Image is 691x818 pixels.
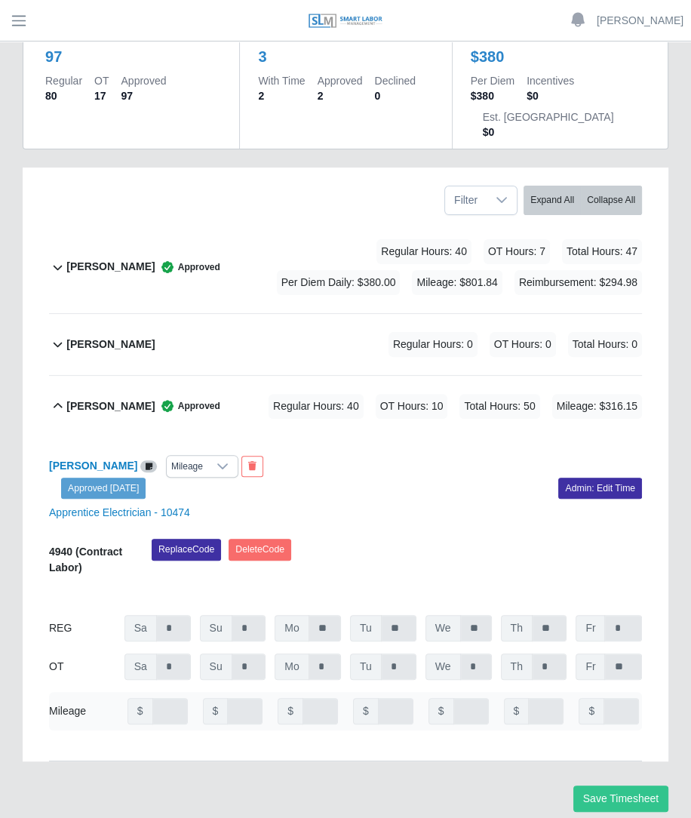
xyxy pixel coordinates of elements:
[568,332,642,357] span: Total Hours: 0
[471,88,514,103] dd: $380
[580,186,642,215] button: Collapse All
[376,239,471,264] span: Regular Hours: 40
[66,398,155,414] b: [PERSON_NAME]
[388,332,478,357] span: Regular Hours: 0
[200,653,232,680] span: Su
[527,73,574,88] dt: Incentives
[579,698,604,724] span: $
[275,653,309,680] span: Mo
[471,73,514,88] dt: Per Diem
[471,46,646,67] div: $380
[375,73,416,88] dt: Declined
[501,615,533,641] span: Th
[484,239,550,264] span: OT Hours: 7
[258,46,433,67] div: 3
[258,73,305,88] dt: With Time
[200,615,232,641] span: Su
[277,270,401,295] span: Per Diem Daily: $380.00
[127,698,153,724] span: $
[49,546,122,574] b: 4940 (Contract Labor)
[412,270,502,295] span: Mileage: $801.84
[49,376,642,437] button: [PERSON_NAME] Approved Regular Hours: 40 OT Hours: 10 Total Hours: 50 Mileage: $316.15
[66,259,155,275] b: [PERSON_NAME]
[45,88,82,103] dd: 80
[121,88,166,103] dd: 97
[94,73,109,88] dt: OT
[49,653,115,680] div: OT
[425,615,461,641] span: We
[258,88,305,103] dd: 2
[49,703,86,719] div: Mileage
[514,270,642,295] span: Reimbursement: $294.98
[66,337,155,352] b: [PERSON_NAME]
[229,539,291,560] button: DeleteCode
[94,88,109,103] dd: 17
[425,653,461,680] span: We
[308,13,383,29] img: SLM Logo
[49,506,190,518] a: Apprentice Electrician - 10474
[269,394,364,419] span: Regular Hours: 40
[573,786,668,812] button: Save Timesheet
[203,698,229,724] span: $
[376,394,448,419] span: OT Hours: 10
[124,653,157,680] span: Sa
[49,615,115,641] div: REG
[155,398,220,414] span: Approved
[483,125,614,140] dd: $0
[501,653,533,680] span: Th
[167,456,207,477] div: Mileage
[350,615,382,641] span: Tu
[527,88,574,103] dd: $0
[428,698,454,724] span: $
[140,460,157,472] a: View/Edit Notes
[490,332,556,357] span: OT Hours: 0
[576,653,605,680] span: Fr
[49,314,642,375] button: [PERSON_NAME] Regular Hours: 0 OT Hours: 0 Total Hours: 0
[552,394,642,419] span: Mileage: $316.15
[318,73,363,88] dt: Approved
[45,46,221,67] div: 97
[152,539,221,560] button: ReplaceCode
[124,615,157,641] span: Sa
[483,109,614,125] dt: Est. [GEOGRAPHIC_DATA]
[45,73,82,88] dt: Regular
[49,460,137,472] a: [PERSON_NAME]
[375,88,416,103] dd: 0
[504,698,530,724] span: $
[155,260,220,275] span: Approved
[241,456,263,477] button: End Worker & Remove from the Timesheet
[353,698,379,724] span: $
[576,615,605,641] span: Fr
[562,239,642,264] span: Total Hours: 47
[350,653,382,680] span: Tu
[558,478,642,499] a: Admin: Edit Time
[121,73,166,88] dt: Approved
[278,698,303,724] span: $
[459,394,539,419] span: Total Hours: 50
[61,478,146,499] a: Approved [DATE]
[524,186,581,215] button: Expand All
[318,88,363,103] dd: 2
[49,221,642,313] button: [PERSON_NAME] Approved Regular Hours: 40 OT Hours: 7 Total Hours: 47 Per Diem Daily: $380.00Milea...
[445,186,487,214] span: Filter
[597,13,683,29] a: [PERSON_NAME]
[524,186,642,215] div: bulk actions
[275,615,309,641] span: Mo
